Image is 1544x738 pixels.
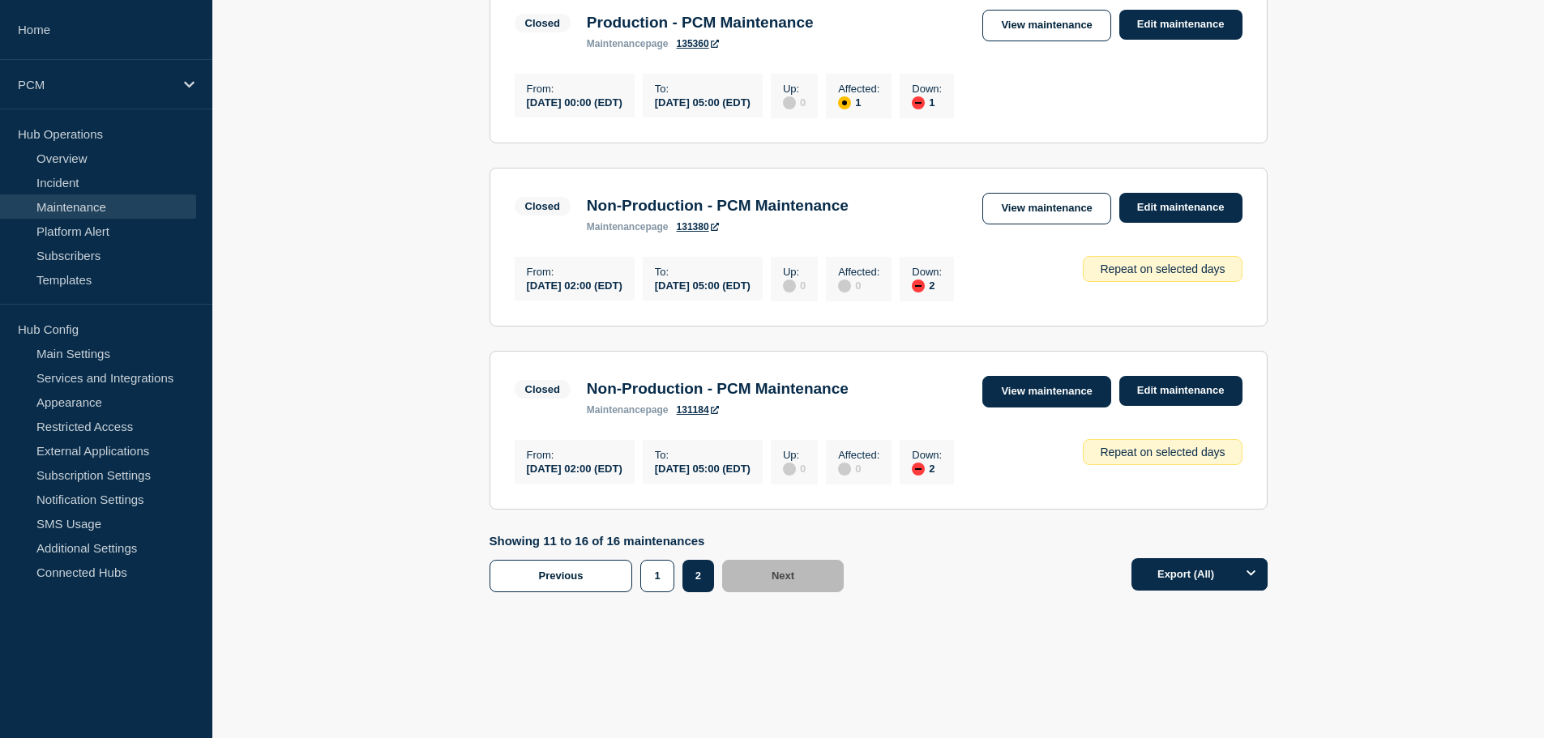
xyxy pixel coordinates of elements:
div: disabled [838,279,851,292]
button: 1 [640,560,674,592]
div: [DATE] 05:00 (EDT) [655,95,751,109]
div: [DATE] 05:00 (EDT) [655,461,751,475]
span: Previous [539,569,584,582]
p: page [587,404,669,416]
a: Edit maintenance [1119,193,1242,223]
div: 0 [783,95,806,109]
div: down [912,96,925,109]
div: 2 [912,278,942,292]
p: Showing 11 to 16 of 16 maintenances [490,534,853,548]
p: Down : [912,449,942,461]
div: affected [838,96,851,109]
p: From : [527,449,622,461]
div: [DATE] 00:00 (EDT) [527,95,622,109]
button: Previous [490,560,633,592]
p: Affected : [838,83,879,95]
div: Closed [525,17,560,29]
p: From : [527,83,622,95]
p: Up : [783,449,806,461]
div: 2 [912,461,942,476]
span: maintenance [587,38,646,49]
p: page [587,38,669,49]
p: PCM [18,78,173,92]
p: Down : [912,83,942,95]
button: Options [1235,558,1268,591]
div: disabled [838,463,851,476]
p: Down : [912,266,942,278]
p: Affected : [838,449,879,461]
div: down [912,279,925,292]
div: [DATE] 02:00 (EDT) [527,461,622,475]
div: disabled [783,279,796,292]
p: Affected : [838,266,879,278]
div: 0 [783,461,806,476]
div: [DATE] 02:00 (EDT) [527,278,622,292]
a: View maintenance [982,10,1110,41]
div: Closed [525,383,560,395]
div: disabled [783,463,796,476]
p: To : [655,266,751,278]
button: Export (All) [1131,558,1268,591]
p: To : [655,449,751,461]
a: 135360 [677,38,719,49]
p: page [587,221,669,232]
p: Up : [783,266,806,278]
span: Next [772,569,794,582]
button: Next [722,560,844,592]
div: 0 [838,461,879,476]
span: maintenance [587,404,646,416]
h3: Non-Production - PCM Maintenance [587,380,849,398]
a: View maintenance [982,193,1110,224]
div: [DATE] 05:00 (EDT) [655,278,751,292]
div: 1 [912,95,942,109]
div: 0 [783,278,806,292]
a: 131380 [677,221,719,232]
div: down [912,463,925,476]
div: 0 [838,278,879,292]
p: To : [655,83,751,95]
div: Repeat on selected days [1083,256,1242,282]
a: View maintenance [982,376,1110,407]
a: Edit maintenance [1119,376,1242,406]
button: 2 [682,560,714,592]
span: maintenance [587,221,646,232]
h3: Production - PCM Maintenance [587,14,814,32]
div: Repeat on selected days [1083,439,1242,465]
div: disabled [783,96,796,109]
div: Closed [525,200,560,212]
p: Up : [783,83,806,95]
p: From : [527,266,622,278]
div: 1 [838,95,879,109]
a: Edit maintenance [1119,10,1242,40]
a: 131184 [677,404,719,416]
h3: Non-Production - PCM Maintenance [587,197,849,215]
